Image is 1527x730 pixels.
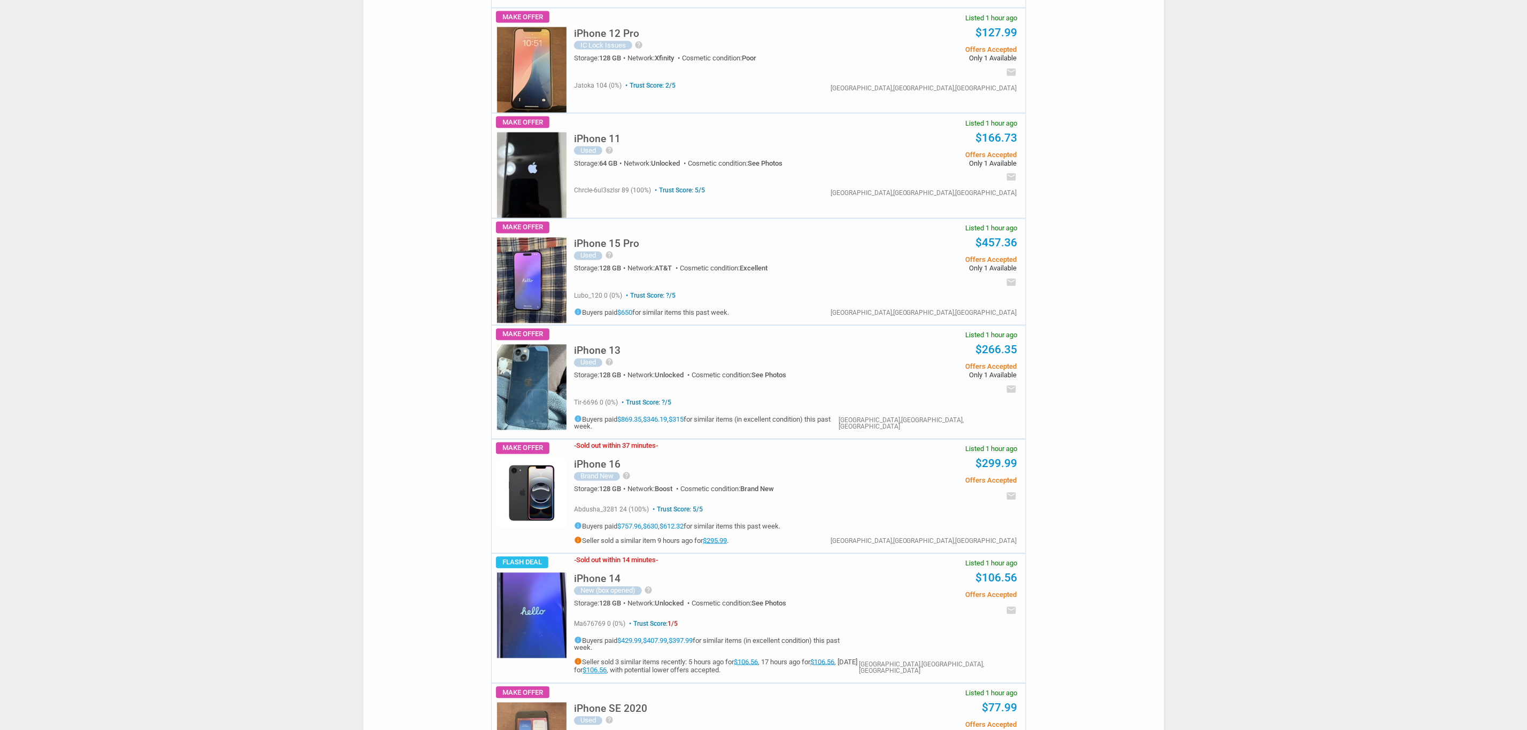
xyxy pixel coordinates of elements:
div: Storage: [574,160,624,167]
img: s-l225.jpg [497,238,567,323]
i: email [1006,384,1017,395]
span: Make Offer [496,11,549,23]
span: See Photos [751,371,786,379]
span: Make Offer [496,329,549,340]
img: s-l225.jpg [497,345,567,430]
i: help [605,146,614,154]
span: 128 GB [599,371,621,379]
div: Used [574,717,602,725]
span: Brand New [740,485,774,493]
h5: Seller sold a similar item 9 hours ago for . [574,537,780,545]
a: iPhone 13 [574,348,621,356]
i: info [574,308,582,316]
span: Unlocked [655,600,684,608]
i: help [635,41,644,49]
span: - [574,556,576,564]
i: info [574,522,582,530]
span: Offers Accepted [856,477,1017,484]
img: s-l225.jpg [497,27,567,113]
div: Cosmetic condition: [680,486,774,493]
i: email [1006,491,1017,502]
h5: Buyers paid , , for similar items this past week. [574,522,780,530]
span: Offers Accepted [856,257,1017,263]
a: iPhone 15 Pro [574,241,639,249]
span: AT&T [655,265,672,273]
a: $429.99 [617,636,641,644]
div: Cosmetic condition: [680,265,768,272]
span: 128 GB [599,54,621,62]
div: [GEOGRAPHIC_DATA],[GEOGRAPHIC_DATA],[GEOGRAPHIC_DATA] [831,310,1017,316]
div: New (box opened) [574,587,642,595]
i: email [1006,277,1017,288]
span: Listed 1 hour ago [966,120,1018,127]
div: Network: [624,160,688,167]
span: - [574,442,576,450]
span: 1/5 [668,620,678,628]
div: Network: [627,486,680,493]
span: Only 1 Available [856,265,1017,272]
h5: iPhone 14 [574,574,621,584]
span: lubo_120 0 (0%) [574,292,622,300]
span: See Photos [751,600,786,608]
div: Network: [627,265,680,272]
span: chrcle-6ul3szlsr 89 (100%) [574,187,651,195]
div: Cosmetic condition: [692,372,786,379]
a: $612.32 [660,522,684,530]
a: $299.99 [976,457,1018,470]
span: - [656,556,658,564]
span: Make Offer [496,442,549,454]
a: $650 [617,308,632,316]
h5: iPhone 11 [574,134,621,144]
span: Unlocked [651,159,680,167]
div: [GEOGRAPHIC_DATA],[GEOGRAPHIC_DATA],[GEOGRAPHIC_DATA] [859,662,1017,674]
img: s-l225.jpg [497,133,567,218]
span: Trust Score: 5/5 [650,506,703,514]
span: Offers Accepted [856,592,1017,599]
h5: iPhone 16 [574,460,621,470]
a: $266.35 [976,344,1018,356]
span: Xfinity [655,54,674,62]
a: $346.19 [643,415,667,423]
span: Boost [655,485,672,493]
span: Make Offer [496,687,549,698]
i: email [1006,172,1017,183]
a: $106.56 [583,666,607,674]
a: $869.35 [617,415,641,423]
span: Only 1 Available [856,160,1017,167]
span: Only 1 Available [856,372,1017,379]
div: Network: [627,372,692,379]
div: Storage: [574,600,627,607]
span: Trust Score: ?/5 [624,292,676,300]
span: Make Offer [496,117,549,128]
span: Offers Accepted [856,46,1017,53]
span: Listed 1 hour ago [966,332,1018,339]
span: - [656,442,658,450]
i: help [605,251,614,260]
i: help [605,358,614,367]
span: Trust Score: ?/5 [619,399,671,407]
span: Trust Score: 2/5 [623,82,676,89]
h5: Buyers paid for similar items this past week. [574,308,729,316]
h5: iPhone SE 2020 [574,704,647,714]
div: Used [574,252,602,260]
h5: iPhone 12 Pro [574,28,639,38]
div: Used [574,146,602,155]
div: Storage: [574,265,627,272]
span: jatoka 104 (0%) [574,82,622,89]
span: ma676769 0 (0%) [574,620,625,628]
a: iPhone 14 [574,576,621,584]
h5: iPhone 15 Pro [574,239,639,249]
span: Listed 1 hour ago [966,690,1018,697]
h5: Buyers paid , , for similar items (in excellent condition) this past week. [574,636,859,651]
i: info [574,636,582,644]
div: Used [574,359,602,367]
div: Brand New [574,472,620,481]
div: Storage: [574,372,627,379]
span: 128 GB [599,265,621,273]
span: Listed 1 hour ago [966,560,1018,567]
h3: Sold out within 37 minutes [574,442,658,449]
a: $77.99 [982,702,1018,715]
a: $397.99 [669,636,693,644]
a: iPhone 12 Pro [574,30,639,38]
a: iPhone 16 [574,462,621,470]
